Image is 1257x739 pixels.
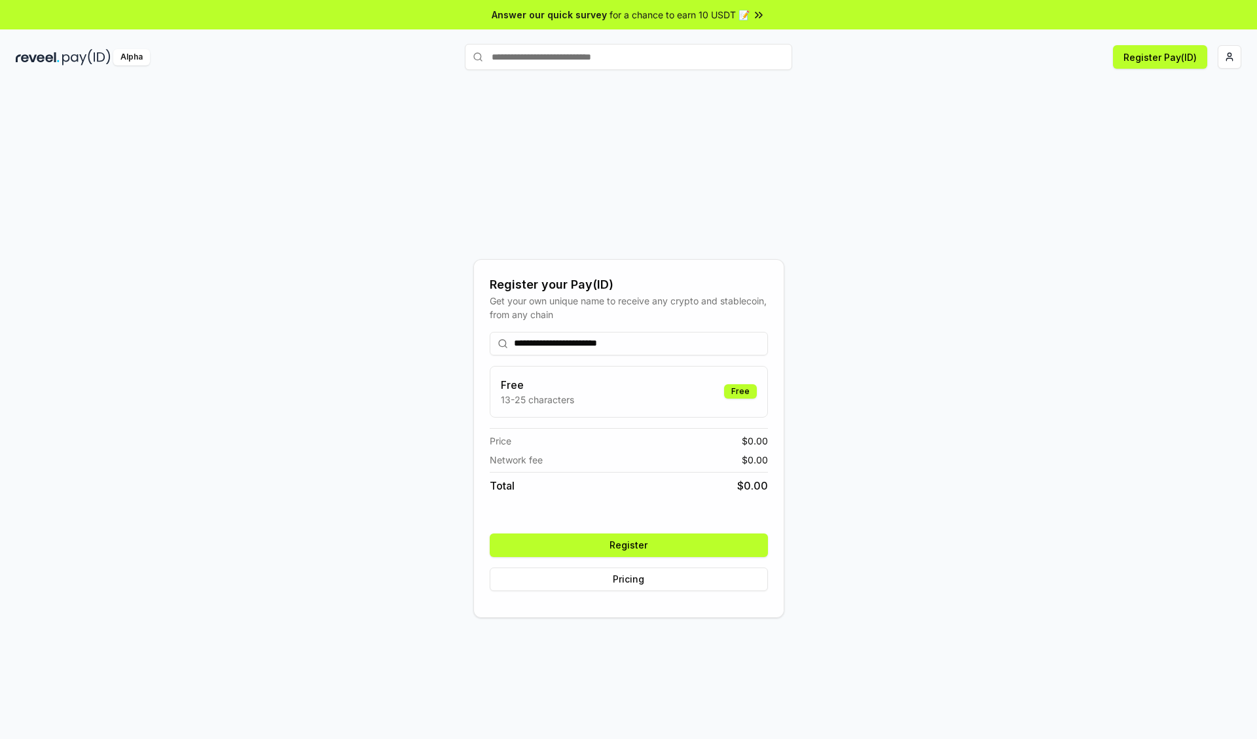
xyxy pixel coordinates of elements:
[724,384,757,399] div: Free
[113,49,150,65] div: Alpha
[62,49,111,65] img: pay_id
[610,8,750,22] span: for a chance to earn 10 USDT 📝
[490,533,768,557] button: Register
[737,478,768,494] span: $ 0.00
[490,568,768,591] button: Pricing
[490,478,515,494] span: Total
[490,294,768,321] div: Get your own unique name to receive any crypto and stablecoin, from any chain
[492,8,607,22] span: Answer our quick survey
[742,434,768,448] span: $ 0.00
[501,393,574,406] p: 13-25 characters
[501,377,574,393] h3: Free
[742,453,768,467] span: $ 0.00
[1113,45,1207,69] button: Register Pay(ID)
[490,453,543,467] span: Network fee
[16,49,60,65] img: reveel_dark
[490,276,768,294] div: Register your Pay(ID)
[490,434,511,448] span: Price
